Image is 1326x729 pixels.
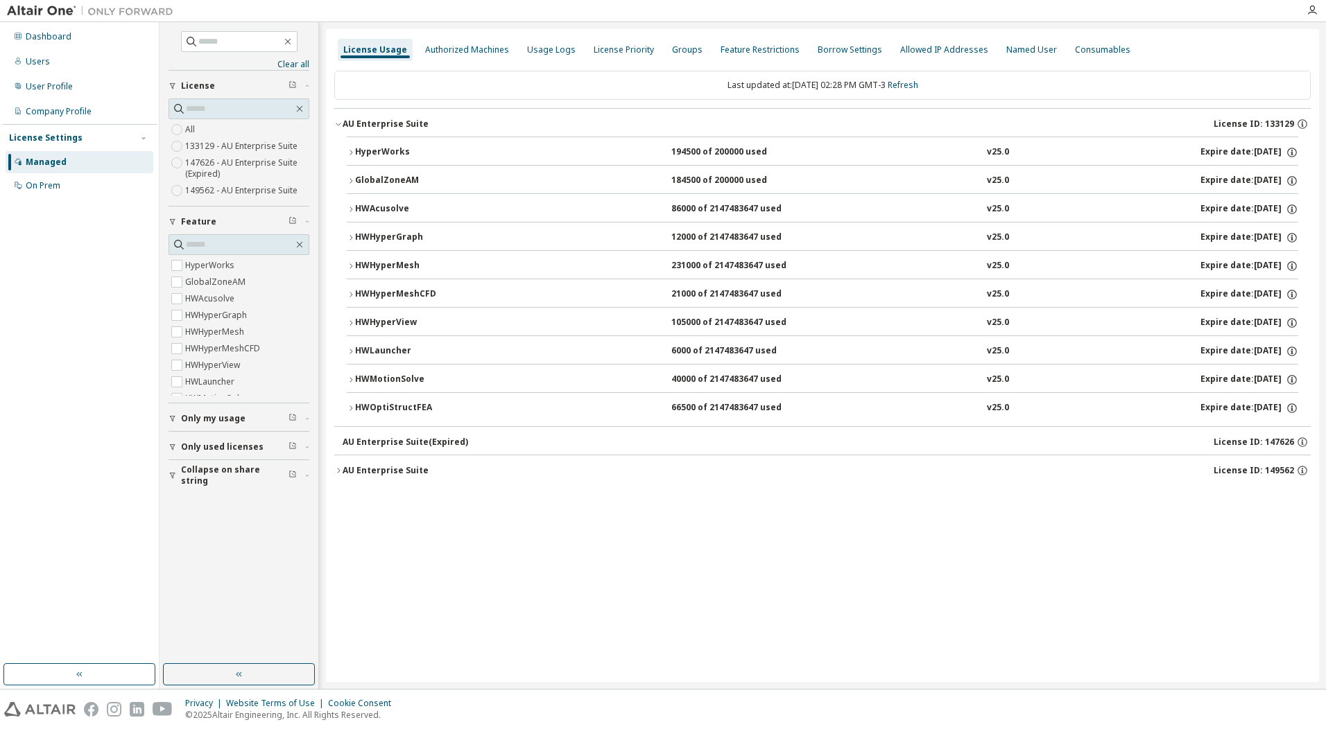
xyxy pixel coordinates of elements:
[594,44,654,55] div: License Priority
[334,71,1311,100] div: Last updated at: [DATE] 02:28 PM GMT-3
[185,257,237,274] label: HyperWorks
[1200,345,1298,358] div: Expire date: [DATE]
[181,80,215,91] span: License
[671,402,796,414] div: 66500 of 2147483647 used
[26,157,67,168] div: Managed
[1214,465,1294,476] span: License ID: 149562
[355,260,480,272] div: HWHyperMesh
[987,288,1009,301] div: v25.0
[181,216,216,227] span: Feature
[900,44,988,55] div: Allowed IP Addresses
[987,231,1009,244] div: v25.0
[672,44,703,55] div: Groups
[987,146,1009,159] div: v25.0
[7,4,180,18] img: Altair One
[671,231,796,244] div: 12000 of 2147483647 used
[343,437,468,448] div: AU Enterprise Suite (Expired)
[987,374,1009,386] div: v25.0
[1200,317,1298,329] div: Expire date: [DATE]
[888,79,918,91] a: Refresh
[185,155,309,182] label: 147626 - AU Enterprise Suite (Expired)
[1200,175,1298,187] div: Expire date: [DATE]
[169,432,309,462] button: Only used licenses
[671,260,796,272] div: 231000 of 2147483647 used
[1200,374,1298,386] div: Expire date: [DATE]
[347,336,1298,367] button: HWLauncher6000 of 2147483647 usedv25.0Expire date:[DATE]
[1075,44,1130,55] div: Consumables
[343,465,429,476] div: AU Enterprise Suite
[987,317,1009,329] div: v25.0
[289,441,297,453] span: Clear filter
[818,44,882,55] div: Borrow Settings
[721,44,800,55] div: Feature Restrictions
[185,698,226,709] div: Privacy
[169,460,309,491] button: Collapse on share string
[289,413,297,424] span: Clear filter
[9,132,83,143] div: License Settings
[343,427,1311,457] button: AU Enterprise Suite(Expired)License ID: 147626
[289,470,297,481] span: Clear filter
[181,464,289,486] span: Collapse on share string
[347,393,1298,423] button: HWOptiStructFEA66500 of 2147483647 usedv25.0Expire date:[DATE]
[347,222,1298,253] button: HWHyperGraph12000 of 2147483647 usedv25.0Expire date:[DATE]
[1200,203,1298,216] div: Expire date: [DATE]
[671,317,796,329] div: 105000 of 2147483647 used
[671,374,796,386] div: 40000 of 2147483647 used
[328,698,399,709] div: Cookie Consent
[355,175,480,187] div: GlobalZoneAM
[169,59,309,70] a: Clear all
[84,702,98,717] img: facebook.svg
[169,207,309,237] button: Feature
[1214,437,1294,448] span: License ID: 147626
[355,402,480,414] div: HWOptiStructFEA
[987,260,1009,272] div: v25.0
[355,317,480,329] div: HWHyperView
[347,279,1298,310] button: HWHyperMeshCFD21000 of 2147483647 usedv25.0Expire date:[DATE]
[289,80,297,91] span: Clear filter
[343,118,429,130] div: AU Enterprise Suite
[355,345,480,358] div: HWLauncher
[185,374,237,390] label: HWLauncher
[527,44,576,55] div: Usage Logs
[185,290,237,307] label: HWAcusolve
[181,413,246,424] span: Only my usage
[1006,44,1057,55] div: Named User
[1200,231,1298,244] div: Expire date: [DATE]
[26,31,71,42] div: Dashboard
[181,441,264,453] span: Only used licenses
[26,81,73,92] div: User Profile
[355,231,480,244] div: HWHyperGraph
[169,403,309,434] button: Only my usage
[185,138,300,155] label: 133129 - AU Enterprise Suite
[185,182,300,199] label: 149562 - AU Enterprise Suite
[185,357,243,374] label: HWHyperView
[107,702,121,717] img: instagram.svg
[1200,288,1298,301] div: Expire date: [DATE]
[334,109,1311,139] button: AU Enterprise SuiteLicense ID: 133129
[289,216,297,227] span: Clear filter
[987,203,1009,216] div: v25.0
[355,374,480,386] div: HWMotionSolve
[671,175,796,187] div: 184500 of 200000 used
[185,340,263,357] label: HWHyperMeshCFD
[185,324,247,340] label: HWHyperMesh
[4,702,76,717] img: altair_logo.svg
[185,274,248,290] label: GlobalZoneAM
[26,56,50,67] div: Users
[26,106,92,117] div: Company Profile
[987,402,1009,414] div: v25.0
[987,345,1009,358] div: v25.0
[169,71,309,101] button: License
[1200,260,1298,272] div: Expire date: [DATE]
[347,308,1298,338] button: HWHyperView105000 of 2147483647 usedv25.0Expire date:[DATE]
[26,180,60,191] div: On Prem
[185,390,251,407] label: HWMotionSolve
[671,203,796,216] div: 86000 of 2147483647 used
[347,166,1298,196] button: GlobalZoneAM184500 of 200000 usedv25.0Expire date:[DATE]
[347,194,1298,225] button: HWAcusolve86000 of 2147483647 usedv25.0Expire date:[DATE]
[347,364,1298,395] button: HWMotionSolve40000 of 2147483647 usedv25.0Expire date:[DATE]
[355,203,480,216] div: HWAcusolve
[987,175,1009,187] div: v25.0
[347,137,1298,168] button: HyperWorks194500 of 200000 usedv25.0Expire date:[DATE]
[153,702,173,717] img: youtube.svg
